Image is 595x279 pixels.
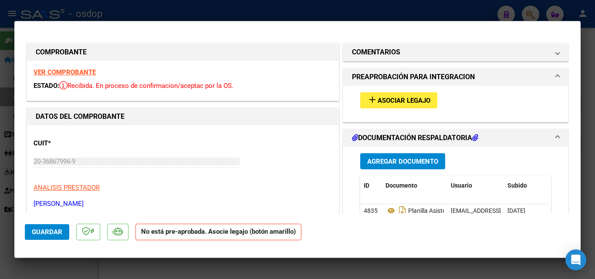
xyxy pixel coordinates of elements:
h1: COMENTARIOS [352,47,400,57]
datatable-header-cell: Acción [548,176,591,195]
datatable-header-cell: ID [360,176,382,195]
span: Recibida. En proceso de confirmacion/aceptac por la OS. [59,82,233,90]
span: Planilla Asistencia [385,207,457,214]
h1: PREAPROBACIÓN PARA INTEGRACION [352,72,475,82]
button: Asociar Legajo [360,92,437,108]
mat-expansion-panel-header: COMENTARIOS [343,44,568,61]
mat-expansion-panel-header: PREAPROBACIÓN PARA INTEGRACION [343,68,568,86]
button: Guardar [25,224,69,240]
span: [DATE] [507,207,525,214]
div: Open Intercom Messenger [565,249,586,270]
strong: No está pre-aprobada. Asocie legajo (botón amarillo) [135,224,301,241]
datatable-header-cell: Subido [504,176,548,195]
button: Agregar Documento [360,153,445,169]
span: Asociar Legajo [378,97,430,104]
span: Usuario [451,182,472,189]
div: PREAPROBACIÓN PARA INTEGRACION [343,86,568,122]
p: CUIT [34,138,123,148]
mat-expansion-panel-header: DOCUMENTACIÓN RESPALDATORIA [343,129,568,147]
a: VER COMPROBANTE [34,68,96,76]
span: ANALISIS PRESTADOR [34,184,100,192]
span: Agregar Documento [367,158,438,165]
span: Guardar [32,228,62,236]
strong: COMPROBANTE [36,48,87,56]
datatable-header-cell: Documento [382,176,447,195]
p: [PERSON_NAME] [34,199,332,209]
h1: DOCUMENTACIÓN RESPALDATORIA [352,133,478,143]
span: Subido [507,182,527,189]
i: Descargar documento [397,204,408,218]
span: ID [364,182,369,189]
mat-icon: add [367,94,378,105]
strong: DATOS DEL COMPROBANTE [36,112,125,121]
span: 4835 [364,207,378,214]
span: Documento [385,182,417,189]
datatable-header-cell: Usuario [447,176,504,195]
span: ESTADO: [34,82,59,90]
